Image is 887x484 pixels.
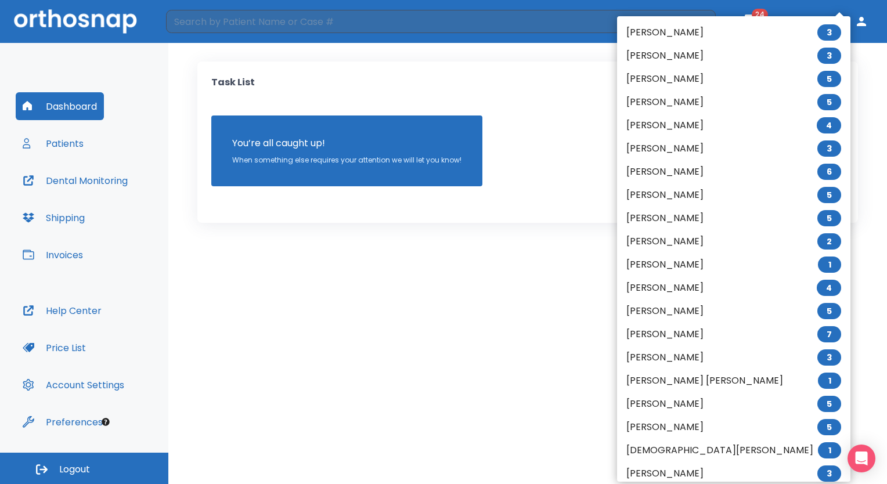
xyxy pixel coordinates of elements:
[817,303,841,319] span: 5
[817,24,841,41] span: 3
[617,253,850,276] li: [PERSON_NAME]
[617,392,850,416] li: [PERSON_NAME]
[817,210,841,226] span: 5
[617,230,850,253] li: [PERSON_NAME]
[617,346,850,369] li: [PERSON_NAME]
[817,349,841,366] span: 3
[817,419,841,435] span: 5
[617,369,850,392] li: [PERSON_NAME] [PERSON_NAME]
[617,439,850,462] li: [DEMOGRAPHIC_DATA][PERSON_NAME]
[617,323,850,346] li: [PERSON_NAME]
[617,160,850,183] li: [PERSON_NAME]
[617,44,850,67] li: [PERSON_NAME]
[617,91,850,114] li: [PERSON_NAME]
[617,183,850,207] li: [PERSON_NAME]
[817,187,841,203] span: 5
[617,67,850,91] li: [PERSON_NAME]
[818,257,841,273] span: 1
[617,276,850,299] li: [PERSON_NAME]
[817,280,841,296] span: 4
[617,137,850,160] li: [PERSON_NAME]
[817,117,841,133] span: 4
[817,465,841,482] span: 3
[817,140,841,157] span: 3
[617,114,850,137] li: [PERSON_NAME]
[817,164,841,180] span: 6
[817,326,841,342] span: 7
[817,233,841,250] span: 2
[817,94,841,110] span: 5
[818,442,841,458] span: 1
[848,445,875,472] div: Open Intercom Messenger
[617,21,850,44] li: [PERSON_NAME]
[617,416,850,439] li: [PERSON_NAME]
[818,373,841,389] span: 1
[817,396,841,412] span: 5
[617,299,850,323] li: [PERSON_NAME]
[817,48,841,64] span: 3
[617,207,850,230] li: [PERSON_NAME]
[817,71,841,87] span: 5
